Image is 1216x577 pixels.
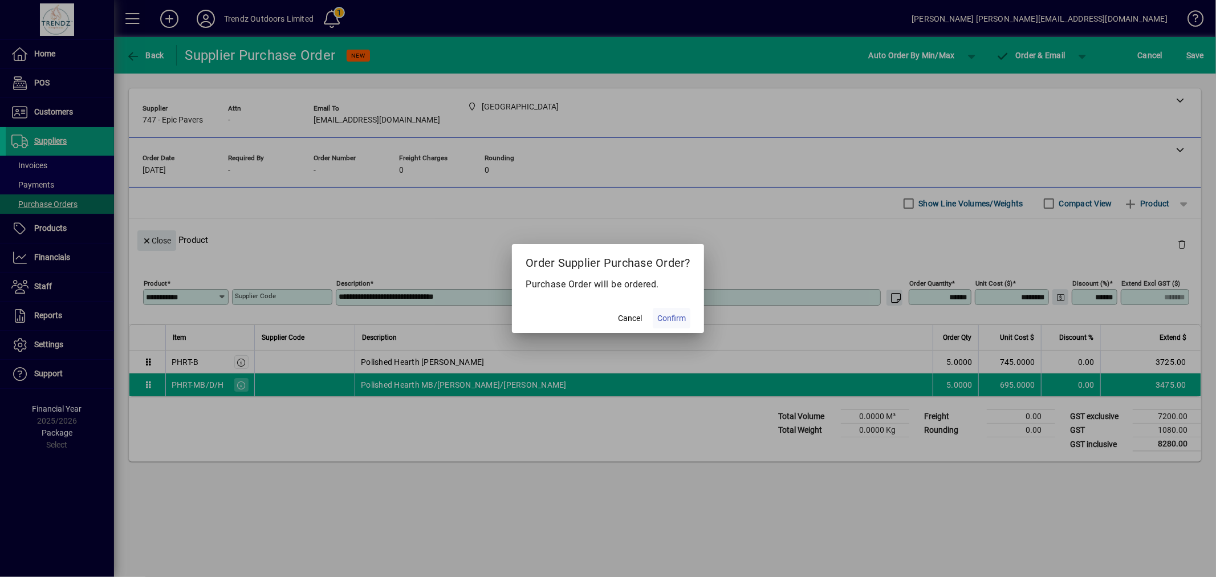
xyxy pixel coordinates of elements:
[612,308,648,328] button: Cancel
[526,278,690,291] p: Purchase Order will be ordered.
[512,244,704,277] h2: Order Supplier Purchase Order?
[653,308,690,328] button: Confirm
[657,312,686,324] span: Confirm
[618,312,642,324] span: Cancel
